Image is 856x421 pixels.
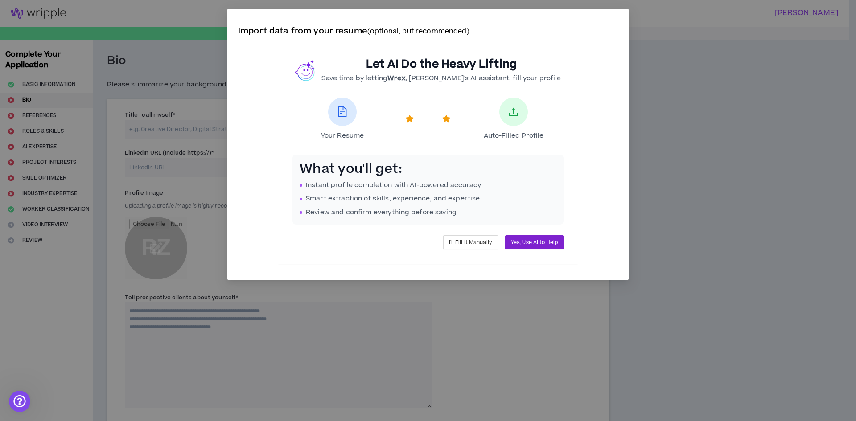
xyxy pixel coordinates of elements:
[484,131,544,140] span: Auto-Filled Profile
[300,180,556,190] li: Instant profile completion with AI-powered accuracy
[25,5,40,19] img: Profile image for Morgan
[508,106,519,117] span: upload
[442,115,450,123] span: star
[387,74,405,83] b: Wrex
[300,194,556,204] li: Smart extraction of skills, experience, and expertise
[505,235,564,249] button: Yes, Use AI to Help
[42,292,49,299] button: Upload attachment
[406,115,414,123] span: star
[43,4,70,11] h1: Wripple
[443,235,498,249] button: I'll Fill It Manually
[511,238,558,247] span: Yes, Use AI to Help
[295,60,316,81] img: wrex.png
[367,27,469,36] small: (optional, but recommended)
[156,4,173,20] button: Home
[321,131,364,140] span: Your Resume
[14,292,21,299] button: Emoji picker
[321,74,561,83] p: Save time by letting , [PERSON_NAME]'s AI assistant, fill your profile
[153,288,167,302] button: Send a message…
[321,57,561,72] h2: Let AI Do the Heavy Lifting
[9,391,30,412] iframe: Intercom live chat
[28,292,35,299] button: Gif picker
[6,4,23,20] button: go back
[300,208,556,217] li: Review and confirm everything before saving
[300,162,556,177] h3: What you'll get:
[605,9,629,33] button: Close
[50,11,85,20] p: A few hours
[238,25,618,38] p: Import data from your resume
[337,106,348,117] span: file-text
[8,273,171,288] textarea: Message…
[449,238,492,247] span: I'll Fill It Manually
